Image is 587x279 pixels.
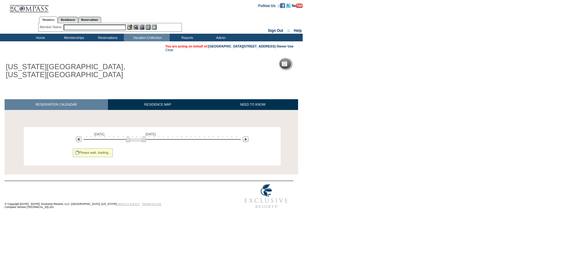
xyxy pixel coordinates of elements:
img: Impersonate [139,25,145,30]
span: [DATE] [146,132,156,136]
img: Become our fan on Facebook [280,3,285,8]
img: Exclusive Resorts [239,181,293,212]
a: Members [39,17,58,23]
a: Residences [58,17,78,23]
a: Clear [165,48,173,52]
img: Next [243,136,249,142]
img: Reservations [146,25,151,30]
a: Subscribe to our YouTube Channel [292,3,303,7]
a: PRIVACY POLICY [117,202,140,205]
a: Become our fan on Facebook [280,3,285,7]
td: Follow Us :: [258,3,280,8]
img: spinner2.gif [75,150,79,155]
td: Memberships [57,34,90,41]
span: You are acting on behalf of: [165,44,293,48]
a: Follow us on Twitter [286,3,291,7]
td: Home [23,34,57,41]
a: RESIDENCE MAP [108,99,208,110]
a: Sign Out [268,28,283,33]
a: Help [294,28,302,33]
img: b_calculator.gif [152,25,157,30]
td: Admin [203,34,237,41]
h5: Reservation Calendar [290,62,336,66]
img: Follow us on Twitter [286,3,291,8]
div: Member Name: [40,25,63,30]
a: TERMS OF USE [142,202,161,205]
a: Reservations [78,17,101,23]
a: [GEOGRAPHIC_DATA][STREET_ADDRESS] Owner Use [208,44,293,48]
img: b_edit.gif [127,25,132,30]
img: View [133,25,138,30]
td: Reservations [90,34,124,41]
h1: [US_STATE][GEOGRAPHIC_DATA], [US_STATE][GEOGRAPHIC_DATA] [5,62,142,80]
td: Reports [170,34,203,41]
a: RESERVATION CALENDAR [5,99,108,110]
td: Vacation Collection [124,34,170,41]
td: © Copyright [DATE] - [DATE]. Exclusive Resorts, LLC. [GEOGRAPHIC_DATA], [US_STATE]. Compass Versi... [5,182,219,212]
span: :: [287,28,290,33]
a: NEED TO KNOW [207,99,298,110]
img: Previous [76,136,82,142]
img: Subscribe to our YouTube Channel [292,3,303,8]
div: Please wait, loading... [73,149,113,157]
span: [DATE] [94,132,105,136]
